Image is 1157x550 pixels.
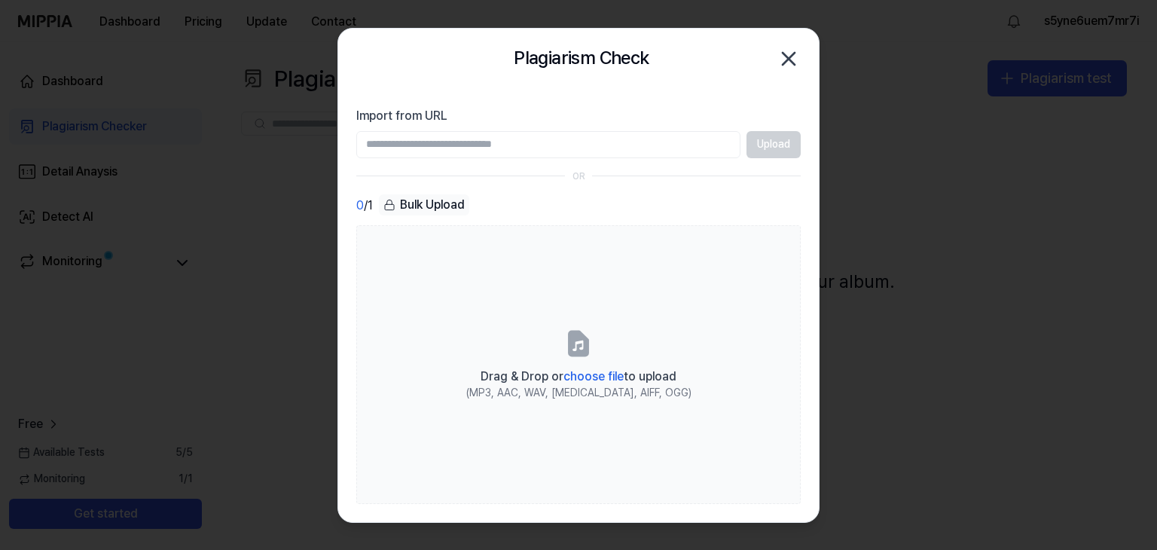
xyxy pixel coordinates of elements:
[356,107,801,125] label: Import from URL
[466,386,691,401] div: (MP3, AAC, WAV, [MEDICAL_DATA], AIFF, OGG)
[514,44,649,72] h2: Plagiarism Check
[379,194,469,216] button: Bulk Upload
[572,170,585,183] div: OR
[356,197,364,215] span: 0
[356,194,373,216] div: / 1
[481,369,676,383] span: Drag & Drop or to upload
[379,194,469,215] div: Bulk Upload
[563,369,624,383] span: choose file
